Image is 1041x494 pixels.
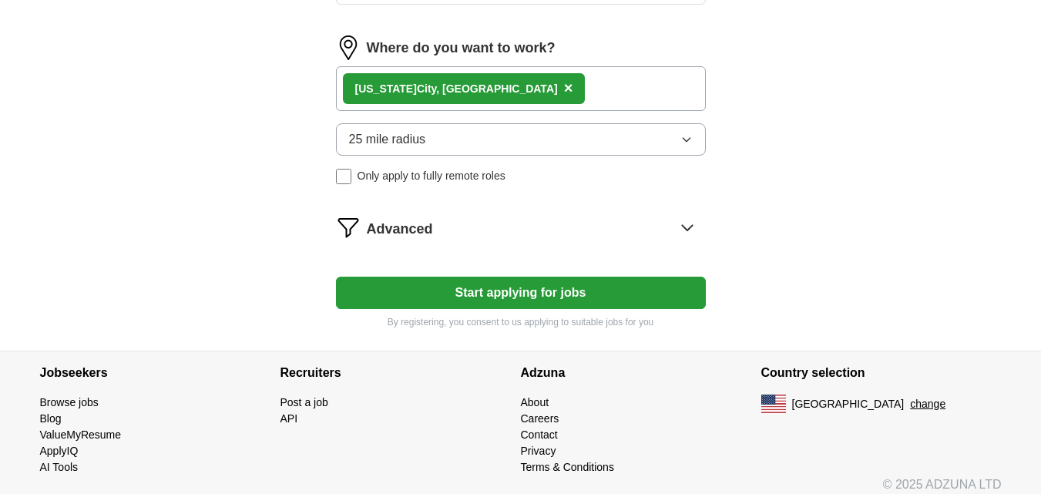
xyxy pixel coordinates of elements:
a: Privacy [521,445,556,457]
a: Post a job [280,396,328,408]
img: location.png [336,35,361,60]
img: US flag [761,395,786,413]
h4: Country selection [761,351,1002,395]
a: Contact [521,428,558,441]
span: Only apply to fully remote roles [358,168,505,184]
a: API [280,412,298,425]
a: AI Tools [40,461,79,473]
img: filter [336,215,361,240]
button: change [910,396,945,412]
span: [GEOGRAPHIC_DATA] [792,396,905,412]
button: × [564,77,573,100]
span: × [564,79,573,96]
input: Only apply to fully remote roles [336,169,351,184]
a: Careers [521,412,559,425]
a: ValueMyResume [40,428,122,441]
div: City, [GEOGRAPHIC_DATA] [355,81,558,97]
a: Blog [40,412,62,425]
label: Where do you want to work? [367,38,556,59]
a: ApplyIQ [40,445,79,457]
strong: [US_STATE] [355,82,417,95]
span: 25 mile radius [349,130,426,149]
span: Advanced [367,219,433,240]
button: 25 mile radius [336,123,706,156]
a: Browse jobs [40,396,99,408]
p: By registering, you consent to us applying to suitable jobs for you [336,315,706,329]
button: Start applying for jobs [336,277,706,309]
a: About [521,396,549,408]
a: Terms & Conditions [521,461,614,473]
